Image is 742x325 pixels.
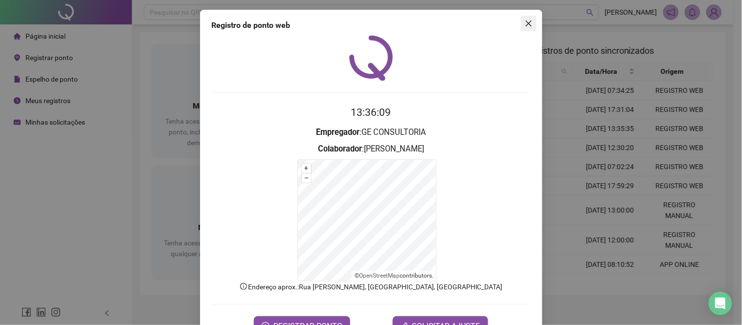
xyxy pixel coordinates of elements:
[316,128,360,137] strong: Empregador
[318,144,362,153] strong: Colaborador
[359,272,400,279] a: OpenStreetMap
[355,272,433,279] li: © contributors.
[525,20,533,27] span: close
[212,126,531,139] h3: : GE CONSULTORIA
[302,164,311,173] button: +
[212,20,531,31] div: Registro de ponto web
[351,107,391,118] time: 13:36:09
[239,282,248,291] span: info-circle
[521,16,537,31] button: Close
[349,35,393,81] img: QRPoint
[709,292,732,315] div: Open Intercom Messenger
[212,282,531,292] p: Endereço aprox. : Rua [PERSON_NAME], [GEOGRAPHIC_DATA], [GEOGRAPHIC_DATA]
[302,173,311,183] button: –
[212,143,531,155] h3: : [PERSON_NAME]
